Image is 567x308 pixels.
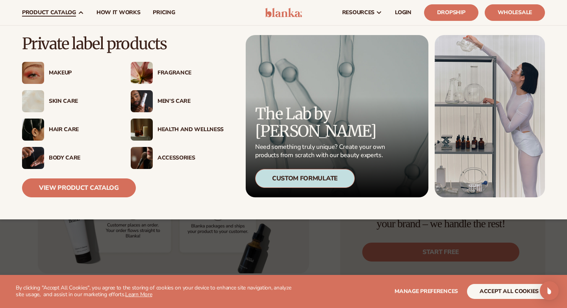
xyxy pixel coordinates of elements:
div: Hair Care [49,126,115,133]
a: Microscopic product formula. The Lab by [PERSON_NAME] Need something truly unique? Create your ow... [246,35,428,197]
span: resources [342,9,374,16]
span: product catalog [22,9,76,16]
div: Open Intercom Messenger [540,281,559,300]
a: Female with makeup brush. Accessories [131,147,224,169]
a: Dropship [424,4,478,21]
a: Male holding moisturizer bottle. Men’s Care [131,90,224,112]
img: Candles and incense on table. [131,119,153,141]
span: How It Works [96,9,141,16]
img: Female with glitter eye makeup. [22,62,44,84]
img: Male holding moisturizer bottle. [131,90,153,112]
p: The Lab by [PERSON_NAME] [255,105,387,140]
img: Female with makeup brush. [131,147,153,169]
span: LOGIN [395,9,411,16]
div: Body Care [49,155,115,161]
a: Learn More [125,291,152,298]
img: Female in lab with equipment. [435,35,545,197]
div: Skin Care [49,98,115,105]
div: Accessories [157,155,224,161]
a: Cream moisturizer swatch. Skin Care [22,90,115,112]
img: Female hair pulled back with clips. [22,119,44,141]
div: Men’s Care [157,98,224,105]
p: By clicking "Accept All Cookies", you agree to the storing of cookies on your device to enhance s... [16,285,296,298]
div: Health And Wellness [157,126,224,133]
button: accept all cookies [467,284,551,299]
div: Fragrance [157,70,224,76]
p: Need something truly unique? Create your own products from scratch with our beauty experts. [255,143,387,160]
span: Manage preferences [395,288,458,295]
img: Cream moisturizer swatch. [22,90,44,112]
p: Private label products [22,35,224,52]
a: Female hair pulled back with clips. Hair Care [22,119,115,141]
a: Female with glitter eye makeup. Makeup [22,62,115,84]
button: Manage preferences [395,284,458,299]
div: Makeup [49,70,115,76]
img: logo [265,8,302,17]
img: Male hand applying moisturizer. [22,147,44,169]
img: Pink blooming flower. [131,62,153,84]
span: pricing [153,9,175,16]
a: View Product Catalog [22,178,136,197]
a: Wholesale [485,4,545,21]
div: Custom Formulate [255,169,355,188]
a: Candles and incense on table. Health And Wellness [131,119,224,141]
a: Male hand applying moisturizer. Body Care [22,147,115,169]
a: Pink blooming flower. Fragrance [131,62,224,84]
